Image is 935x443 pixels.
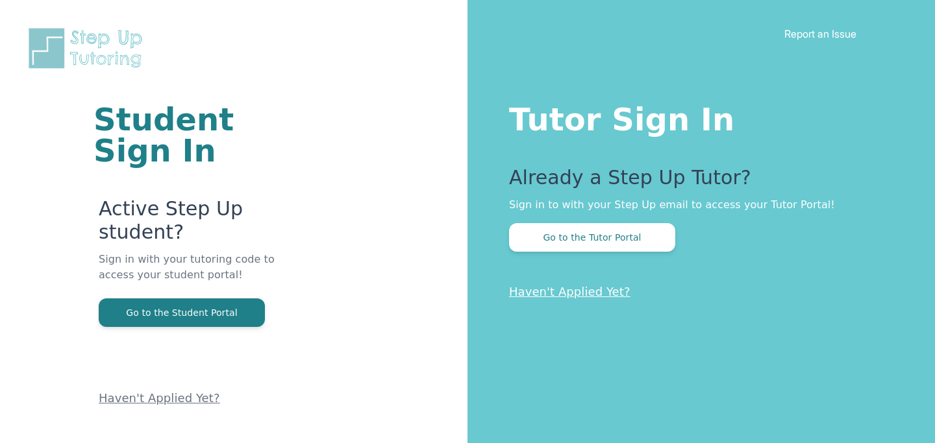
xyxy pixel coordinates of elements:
p: Sign in to with your Step Up email to access your Tutor Portal! [509,197,883,213]
a: Haven't Applied Yet? [509,285,630,298]
a: Go to the Student Portal [99,306,265,318]
a: Report an Issue [784,27,856,40]
p: Sign in with your tutoring code to access your student portal! [99,252,312,298]
p: Active Step Up student? [99,197,312,252]
img: Step Up Tutoring horizontal logo [26,26,151,71]
h1: Tutor Sign In [509,99,883,135]
a: Go to the Tutor Portal [509,231,675,243]
p: Already a Step Up Tutor? [509,166,883,197]
a: Haven't Applied Yet? [99,391,220,405]
button: Go to the Student Portal [99,298,265,327]
button: Go to the Tutor Portal [509,223,675,252]
h1: Student Sign In [93,104,312,166]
